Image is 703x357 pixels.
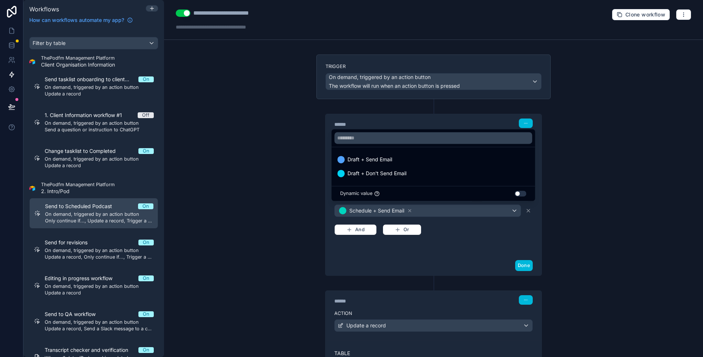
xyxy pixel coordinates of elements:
div: On [143,311,149,317]
span: 2. Intro/Pod [41,188,115,195]
button: Schedule + Send Email [334,204,521,217]
span: Send to Scheduled Podcast [45,203,121,210]
span: Filter by table [33,40,66,46]
span: On demand, triggered by an action button [45,248,154,253]
span: Dynamic value [340,191,372,196]
span: ThePodfm Management Platform [41,182,115,188]
span: On demand, triggered by an action button [45,84,154,90]
button: Update a record [334,319,533,332]
span: Update a record [45,91,154,97]
button: Clone workflow [612,9,670,20]
span: Draft + Don't Send Email [347,169,406,178]
a: Send to QA workflowOnOn demand, triggered by an action buttonUpdate a record, Send a Slack messag... [29,306,158,336]
span: Update a record, Send a Slack message to a channel [45,326,154,332]
div: On [143,76,149,82]
span: Send a question or instruction to ChatGPT [45,127,154,133]
button: Filter by table [29,37,158,49]
span: On demand, triggered by an action button [45,120,154,126]
a: How can workflows automate my app? [26,16,136,24]
a: Send for revisionsOnOn demand, triggered by an action buttonUpdate a record, Only continue if...,... [29,234,158,264]
span: On demand, triggered by an action button [45,319,154,325]
a: Send to Scheduled PodcastOnOn demand, triggered by an action buttonOnly continue if..., Update a ... [29,198,158,229]
span: On demand, triggered by an action button [45,156,154,162]
span: Update a record, Only continue if..., Trigger a webhook (eg. Zapier, Make) [45,254,154,260]
div: scrollable content [23,28,164,357]
span: On demand, triggered by an action button [329,74,431,81]
label: Action [334,311,533,316]
span: On demand, triggered by an action button [45,283,154,289]
img: Airtable Logo [29,59,35,65]
span: Update a record [45,290,154,296]
span: On demand, triggered by an action button [45,211,153,217]
span: Send to QA workflow [45,311,104,318]
span: Send for revisions [45,239,96,246]
button: Or [383,224,421,235]
span: ThePodfm Management Platform [41,55,115,61]
label: Table [334,350,533,357]
a: Change tasklist to CompletedOnOn demand, triggered by an action buttonUpdate a record [29,143,158,173]
div: On [143,275,149,281]
a: Send tasklist onboarding to client - sends to drafted and runs make scenarioOnOn demand, triggere... [29,71,158,101]
span: The workflow will run when an action button is pressed [329,83,460,89]
span: Change tasklist to Completed [45,147,124,155]
span: Draft + Send Email [347,155,392,164]
button: Done [515,260,533,271]
div: On [143,148,149,154]
span: Editing in progress workflow [45,275,121,282]
span: Transcript checker and verification [45,346,137,354]
div: On [143,347,149,353]
span: Update a record [346,322,386,329]
span: Only continue if..., Update a record, Trigger a webhook (eg. Zapier, Make) [45,218,153,224]
label: Trigger [326,64,542,69]
span: 1. Client Information workflow #1 [45,112,131,119]
button: On demand, triggered by an action buttonThe workflow will run when an action button is pressed [326,73,542,90]
div: Off [142,112,149,118]
span: Workflows [29,5,59,13]
span: Send tasklist onboarding to client - sends to drafted and runs make scenario [45,76,138,83]
div: On [143,240,149,245]
span: Schedule + Send Email [349,207,404,214]
span: Update a record [45,163,154,169]
span: Clone workflow [625,11,665,18]
button: And [334,224,377,235]
span: Client Organisation Information [41,61,115,68]
img: Airtable Logo [29,185,35,191]
div: On [142,203,149,209]
span: How can workflows automate my app? [29,16,124,24]
a: 1. Client Information workflow #1OffOn demand, triggered by an action buttonSend a question or in... [29,107,158,137]
a: Editing in progress workflowOnOn demand, triggered by an action buttonUpdate a record [29,270,158,300]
